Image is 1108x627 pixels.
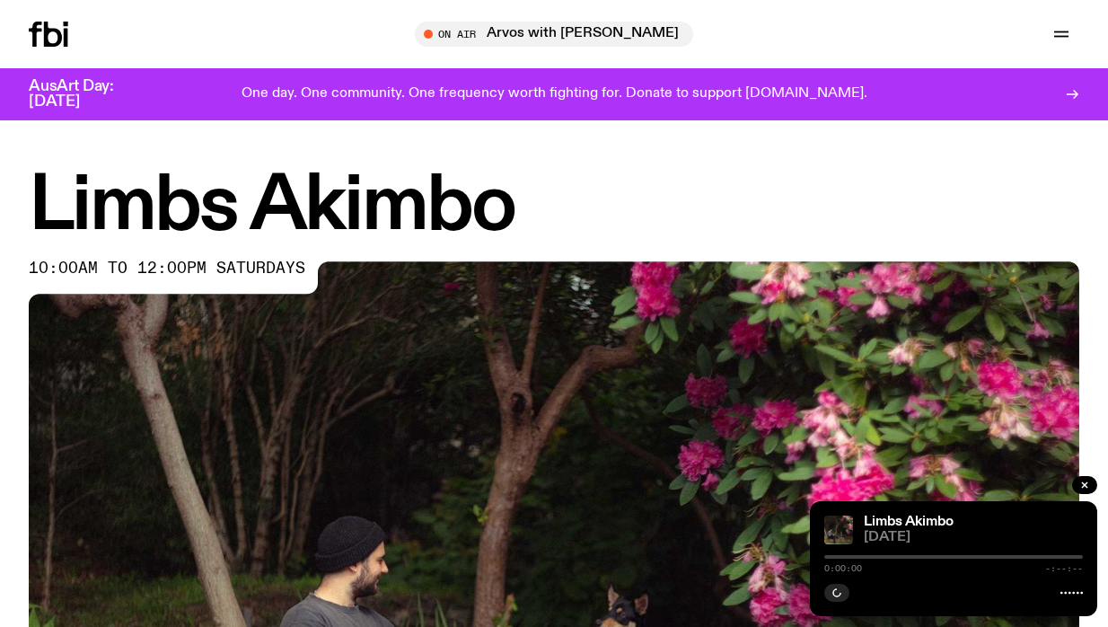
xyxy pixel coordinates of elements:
span: 0:00:00 [824,564,862,573]
span: -:--:-- [1045,564,1083,573]
img: Jackson sits at an outdoor table, legs crossed and gazing at a black and brown dog also sitting a... [824,516,853,544]
span: 10:00am to 12:00pm saturdays [29,261,305,276]
h1: Limbs Akimbo [29,171,1079,243]
button: On AirArvos with [PERSON_NAME] [415,22,693,47]
p: One day. One community. One frequency worth fighting for. Donate to support [DOMAIN_NAME]. [242,86,867,102]
span: [DATE] [864,531,1083,544]
h3: AusArt Day: [DATE] [29,79,144,110]
a: Limbs Akimbo [864,515,954,529]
